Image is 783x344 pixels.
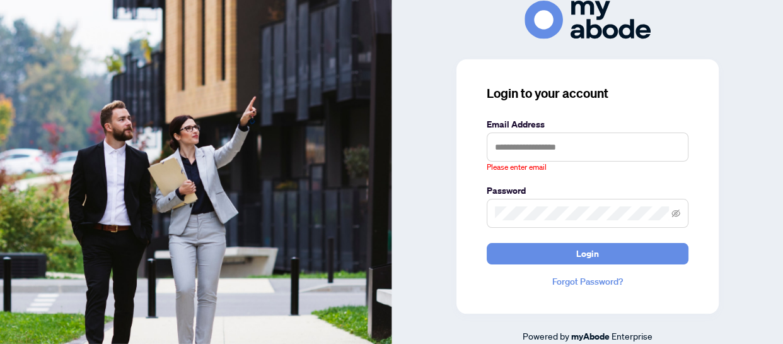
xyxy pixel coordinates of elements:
span: Powered by [523,330,569,341]
label: Email Address [487,117,688,131]
span: Login [576,244,599,264]
img: ma-logo [525,1,651,39]
a: Forgot Password? [487,275,688,288]
span: Enterprise [612,330,652,341]
label: Password [487,184,688,198]
span: Please enter email [487,162,547,174]
button: Login [487,243,688,264]
a: myAbode [571,329,610,343]
span: eye-invisible [671,209,680,218]
h3: Login to your account [487,85,688,102]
